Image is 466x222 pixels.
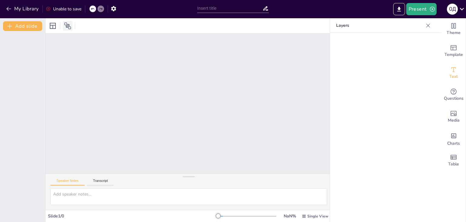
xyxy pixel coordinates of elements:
[444,51,463,58] span: Template
[444,95,464,102] span: Questions
[3,21,42,31] button: Add slide
[448,161,459,168] span: Table
[46,6,81,12] div: Unable to save
[50,179,85,186] button: Speaker Notes
[197,4,262,13] input: Insert title
[5,4,41,14] button: My Library
[447,140,460,147] span: Charts
[393,3,405,15] button: Export to PowerPoint
[447,29,461,36] span: Theme
[441,150,466,172] div: Add a table
[406,3,437,15] button: Present
[336,18,423,33] p: Layers
[441,40,466,62] div: Add ready made slides
[307,214,328,219] span: Single View
[441,106,466,128] div: Add images, graphics, shapes or video
[447,4,458,15] div: О Д
[87,179,114,186] button: Transcript
[64,22,71,29] span: Position
[48,21,58,31] div: Layout
[449,73,458,80] span: Text
[447,3,458,15] button: О Д
[441,62,466,84] div: Add text boxes
[448,117,460,124] span: Media
[441,128,466,150] div: Add charts and graphs
[48,213,218,219] div: Slide 1 / 0
[441,84,466,106] div: Get real-time input from your audience
[282,213,297,219] div: NaN %
[441,18,466,40] div: Change the overall theme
